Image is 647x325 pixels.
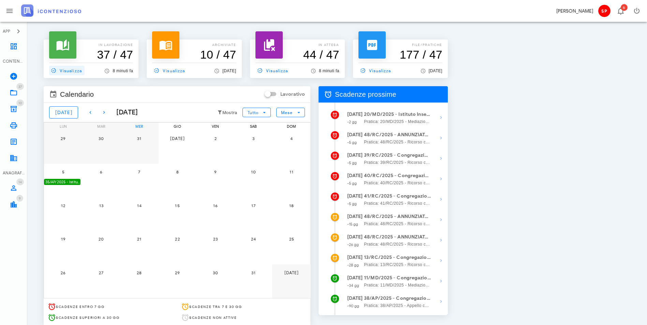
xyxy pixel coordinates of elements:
small: -34 gg [347,283,359,288]
span: 8 minuti fa [113,68,133,73]
span: 30 [209,270,222,275]
small: Mostra [222,110,237,115]
span: [DATE] [284,270,299,275]
strong: 39/RC/2025 - Congregazione delle Suore Ministre degli Infermi - Deposita la Costituzione in [GEOG... [364,152,431,159]
strong: [DATE] [347,275,363,281]
span: 26 [56,270,70,275]
span: 24 [247,236,260,242]
span: 18 [285,203,298,208]
p: archiviate [152,42,236,48]
span: SP [598,5,611,17]
span: 22 [171,236,184,242]
button: 31 [247,266,260,279]
span: 8 [171,169,184,174]
div: mar [82,123,121,130]
span: 29 [56,136,70,141]
span: 28 [132,270,146,275]
span: Pratica: 48/RC/2025 - Ricorso contro Roma Capitale (Udienza) [364,139,431,145]
span: 5 [56,169,70,174]
span: Distintivo [16,195,23,202]
div: lun [44,123,83,130]
button: 13 [94,199,108,212]
strong: 11/MD/2025 - Congregazione delle Religiose di Gesù-[PERSON_NAME] - Impugnare la Decisione del Giu... [364,274,431,282]
span: 9 [209,169,222,174]
p: in attesa [255,42,339,48]
button: Mostra dettagli [434,295,448,308]
a: Visualizza [49,66,85,75]
span: 7 [132,169,146,174]
span: 13 [94,203,108,208]
button: 10 [247,165,260,179]
span: 31 [132,136,146,141]
strong: [DATE] [347,214,363,219]
span: Pratica: 38/AP/2025 - Appello contro Roma Capitale [364,302,431,309]
a: Visualizza [255,66,291,75]
button: 7 [132,165,146,179]
span: [DATE] [170,136,185,141]
button: 5 [56,165,70,179]
span: Scadenze entro 7 gg [56,305,105,309]
span: 3 [247,136,260,141]
div: sab [234,123,273,130]
button: 29 [56,131,70,145]
span: 25 [285,236,298,242]
span: 11 [285,169,298,174]
div: dom [272,123,311,130]
span: 12 [56,203,70,208]
small: -15 gg [347,222,358,227]
button: Mostra dettagli [434,254,448,267]
small: -5 gg [347,140,357,145]
strong: [DATE] [347,173,363,179]
span: 16 [209,203,222,208]
span: 4 [285,136,298,141]
strong: [DATE] [347,295,363,301]
button: Distintivo [612,3,629,19]
small: -5 gg [347,160,357,165]
h3: 177 / 47 [358,48,442,61]
button: [DATE] [285,266,298,279]
button: 4 [285,131,298,145]
small: -28 gg [347,263,359,267]
button: 12 [56,199,70,212]
strong: [DATE] [347,111,363,117]
button: Mostra dettagli [434,274,448,288]
button: Mostra dettagli [434,131,448,145]
button: 6 [94,165,108,179]
p: file/pratiche [358,42,442,48]
span: Visualizza [255,67,288,74]
strong: [DATE] [347,132,363,138]
span: Pratica: 20/MD/2025 - Mediazione / Reclamo contro Roma Capitale - Dipartimento Risorse Economiche... [364,118,431,125]
div: CONTENZIOSO [3,58,25,64]
button: SP [596,3,612,19]
p: In lavorazione [49,42,133,48]
button: 30 [209,266,222,279]
button: Mostra dettagli [434,213,448,227]
button: Mese [276,108,305,117]
span: 37 [18,84,22,89]
span: Scadenze prossime [335,89,396,100]
span: Pratica: 41/RC/2025 - Ricorso contro Roma Capitale [364,200,431,207]
h3: 37 / 47 [49,48,133,61]
button: Mostra dettagli [434,172,448,186]
span: 21 [132,236,146,242]
span: 8 minuti fa [319,68,339,73]
span: 9 [19,196,21,201]
a: Visualizza [152,66,188,75]
span: 6 [94,169,108,174]
span: Visualizza [152,67,185,74]
span: Pratica: 40/RC/2025 - Ricorso contro Roma Capitale [364,180,431,186]
span: 2 [209,136,222,141]
span: 20 [94,236,108,242]
strong: 40/RC/2025 - Congregazione delle Suore Ministre degli Infermi - Deposita la Costituzione in Giudizio [364,172,431,180]
h3: 10 / 47 [152,48,236,61]
button: 24 [247,232,260,246]
span: Mese [281,110,293,115]
span: Pratica: 48/RC/2025 - Ricorso contro Roma Capitale (Udienza) [364,220,431,227]
span: [DATE] [429,68,442,73]
div: gio [158,123,197,130]
small: -5 gg [347,201,357,206]
span: Pratica: 13/RC/2025 - Ricorso contro Roma Capitale (Udienza) [364,261,431,268]
span: Tutto [247,110,259,115]
small: -2 gg [347,120,357,124]
button: 20 [94,232,108,246]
